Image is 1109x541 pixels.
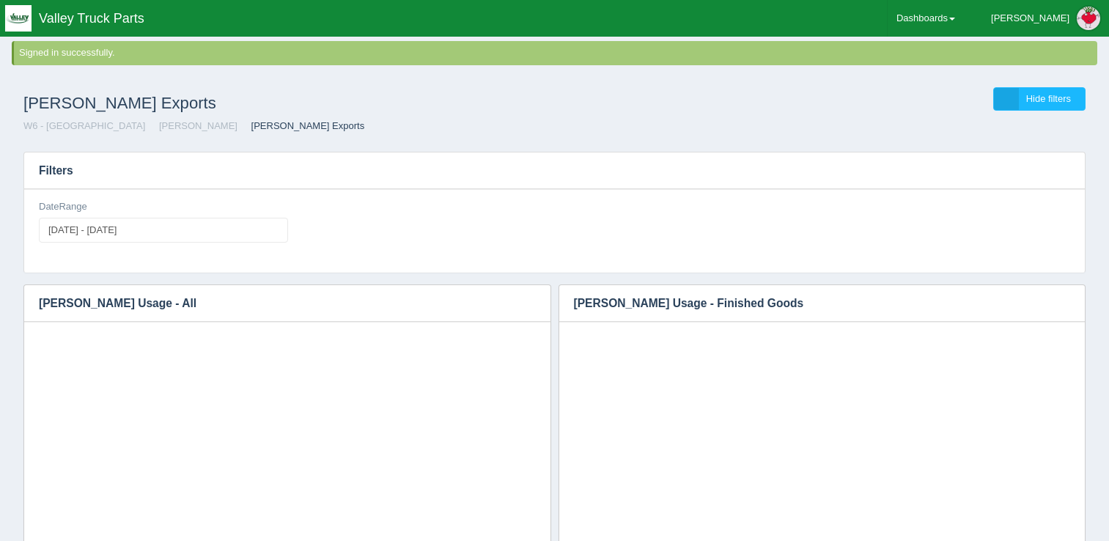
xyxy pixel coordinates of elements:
[991,4,1069,33] div: [PERSON_NAME]
[993,87,1086,111] a: Hide filters
[1026,93,1071,104] span: Hide filters
[23,87,555,119] h1: [PERSON_NAME] Exports
[5,5,32,32] img: q1blfpkbivjhsugxdrfq.png
[240,119,365,133] li: [PERSON_NAME] Exports
[24,152,1085,189] h3: Filters
[39,11,144,26] span: Valley Truck Parts
[1077,7,1100,30] img: Profile Picture
[19,46,1094,60] div: Signed in successfully.
[39,200,87,214] label: DateRange
[23,120,145,131] a: W6 - [GEOGRAPHIC_DATA]
[159,120,237,131] a: [PERSON_NAME]
[24,285,506,322] h3: [PERSON_NAME] Usage - All
[559,285,1064,322] h3: [PERSON_NAME] Usage - Finished Goods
